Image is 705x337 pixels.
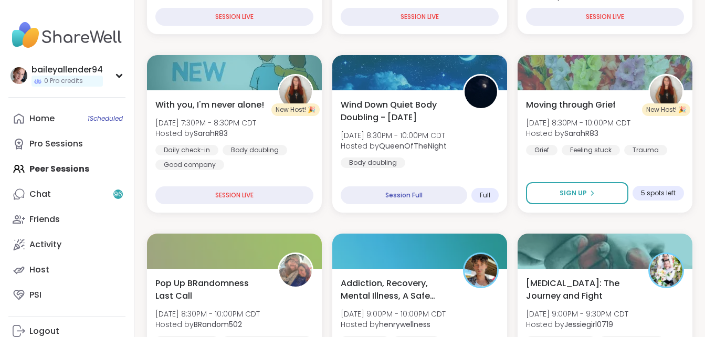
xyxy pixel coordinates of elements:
[465,254,497,287] img: henrywellness
[279,76,312,108] img: SarahR83
[155,8,313,26] div: SESSION LIVE
[155,309,260,319] span: [DATE] 8:30PM - 10:00PM CDT
[155,277,266,302] span: Pop Up BRandomness Last Call
[562,145,620,155] div: Feeling stuck
[341,309,446,319] span: [DATE] 9:00PM - 10:00PM CDT
[526,145,557,155] div: Grief
[29,188,51,200] div: Chat
[31,64,103,76] div: baileyallender94
[564,319,613,330] b: Jessiegirl0719
[8,106,125,131] a: Home1Scheduled
[271,103,320,116] div: New Host! 🎉
[8,17,125,54] img: ShareWell Nav Logo
[526,99,616,111] span: Moving through Grief
[526,319,628,330] span: Hosted by
[8,207,125,232] a: Friends
[29,264,49,276] div: Host
[8,182,125,207] a: Chat96
[155,118,256,128] span: [DATE] 7:30PM - 8:30PM CDT
[379,141,447,151] b: QueenOfTheNight
[155,99,264,111] span: With you, I'm never alone!
[526,277,637,302] span: [MEDICAL_DATA]: The Journey and Fight
[650,76,682,108] img: SarahR83
[194,128,228,139] b: SarahR83
[29,325,59,337] div: Logout
[279,254,312,287] img: BRandom502
[341,186,467,204] div: Session Full
[8,257,125,282] a: Host
[29,214,60,225] div: Friends
[341,99,451,124] span: Wind Down Quiet Body Doubling - [DATE]
[223,145,287,155] div: Body doubling
[10,67,27,84] img: baileyallender94
[341,319,446,330] span: Hosted by
[641,189,676,197] span: 5 spots left
[564,128,598,139] b: SarahR83
[155,186,313,204] div: SESSION LIVE
[526,182,628,204] button: Sign Up
[642,103,690,116] div: New Host! 🎉
[155,160,224,170] div: Good company
[88,114,123,123] span: 1 Scheduled
[341,8,499,26] div: SESSION LIVE
[194,319,242,330] b: BRandom502
[8,131,125,156] a: Pro Sessions
[650,254,682,287] img: Jessiegirl0719
[465,76,497,108] img: QueenOfTheNight
[341,141,447,151] span: Hosted by
[29,113,55,124] div: Home
[341,130,447,141] span: [DATE] 8:30PM - 10:00PM CDT
[526,309,628,319] span: [DATE] 9:00PM - 9:30PM CDT
[155,145,218,155] div: Daily check-in
[526,118,630,128] span: [DATE] 8:30PM - 10:00PM CDT
[560,188,587,198] span: Sign Up
[526,128,630,139] span: Hosted by
[480,191,490,199] span: Full
[44,77,83,86] span: 0 Pro credits
[526,8,684,26] div: SESSION LIVE
[29,138,83,150] div: Pro Sessions
[114,190,122,199] span: 96
[379,319,430,330] b: henrywellness
[8,282,125,308] a: PSI
[341,157,405,168] div: Body doubling
[341,277,451,302] span: Addiction, Recovery, Mental Illness, A Safe Space
[624,145,667,155] div: Trauma
[29,289,41,301] div: PSI
[155,319,260,330] span: Hosted by
[29,239,61,250] div: Activity
[155,128,256,139] span: Hosted by
[8,232,125,257] a: Activity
